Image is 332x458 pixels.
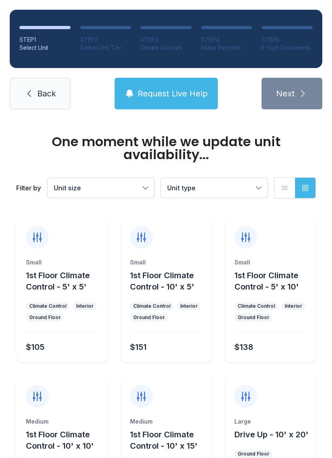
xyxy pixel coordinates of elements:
div: STEP 1 [19,36,70,44]
button: 1st Floor Climate Control - 10' x 5' [130,270,208,292]
div: Climate Control [29,303,66,309]
span: 1st Floor Climate Control - 5' x 10' [234,271,299,292]
div: STEP 4 [201,36,252,44]
div: Filter by [16,183,41,193]
div: Small [26,258,98,266]
span: Back [37,88,56,99]
div: Climate Control [133,303,170,309]
div: Interior [180,303,198,309]
span: 1st Floor Climate Control - 10' x 15' [130,430,198,451]
span: Unit type [167,184,196,192]
div: Ground Floor [238,451,269,457]
div: Small [234,258,306,266]
button: 1st Floor Climate Control - 5' x 5' [26,270,104,292]
button: 1st Floor Climate Control - 10' x 10' [26,429,104,452]
div: STEP 5 [262,36,313,44]
span: 1st Floor Climate Control - 10' x 5' [130,271,194,292]
span: Drive Up - 10' x 20' [234,430,309,439]
button: 1st Floor Climate Control - 10' x 15' [130,429,208,452]
div: Medium [130,418,202,426]
div: $138 [234,341,253,353]
div: One moment while we update unit availability... [16,135,316,161]
button: 1st Floor Climate Control - 5' x 10' [234,270,313,292]
div: Select Unit [19,44,70,52]
div: E-Sign Documents [262,44,313,52]
div: STEP 3 [140,36,192,44]
span: Request Live Help [138,88,208,99]
div: Small [130,258,202,266]
div: Make Payment [201,44,252,52]
div: Select Unit Tier [80,44,131,52]
div: Medium [26,418,98,426]
button: Drive Up - 10' x 20' [234,429,309,440]
span: Next [276,88,295,99]
div: $151 [130,341,147,353]
span: Unit size [54,184,81,192]
div: Interior [76,303,94,309]
button: Unit type [161,178,268,198]
div: Ground Floor [133,314,165,321]
div: Ground Floor [238,314,269,321]
div: Ground Floor [29,314,61,321]
span: 1st Floor Climate Control - 5' x 5' [26,271,90,292]
div: $105 [26,341,45,353]
div: Create Account [140,44,192,52]
div: Climate Control [238,303,275,309]
div: Interior [285,303,302,309]
div: STEP 2 [80,36,131,44]
div: Large [234,418,306,426]
span: 1st Floor Climate Control - 10' x 10' [26,430,94,451]
button: Unit size [47,178,154,198]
